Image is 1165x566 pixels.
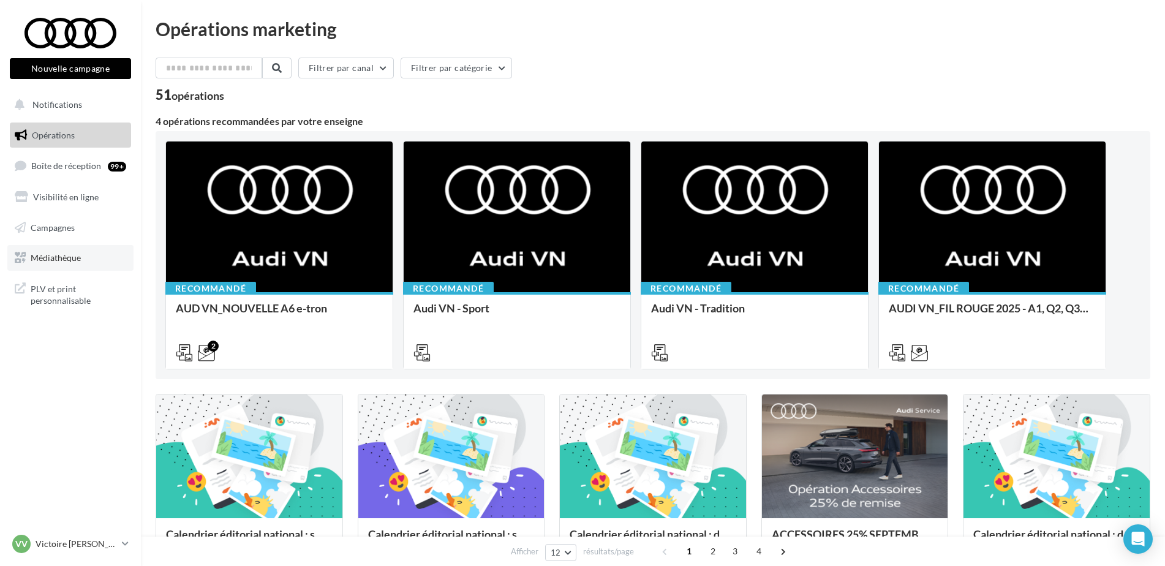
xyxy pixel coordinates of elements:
[31,252,81,263] span: Médiathèque
[166,528,333,553] div: Calendrier éditorial national : semaine du 15.09 au 21.09
[583,546,634,557] span: résultats/page
[641,282,731,295] div: Recommandé
[165,282,256,295] div: Recommandé
[156,88,224,102] div: 51
[1123,524,1153,554] div: Open Intercom Messenger
[7,245,134,271] a: Médiathèque
[772,528,938,553] div: ACCESSOIRES 25% SEPTEMBRE - AUDI SERVICE
[33,192,99,202] span: Visibilité en ligne
[172,90,224,101] div: opérations
[108,162,126,172] div: 99+
[545,544,576,561] button: 12
[31,281,126,307] span: PLV et print personnalisable
[401,58,512,78] button: Filtrer par catégorie
[7,184,134,210] a: Visibilité en ligne
[679,541,699,561] span: 1
[878,282,969,295] div: Recommandé
[156,20,1150,38] div: Opérations marketing
[7,123,134,148] a: Opérations
[7,276,134,312] a: PLV et print personnalisable
[208,341,219,352] div: 2
[570,528,736,553] div: Calendrier éditorial national : du 02.09 au 15.09
[413,302,620,326] div: Audi VN - Sport
[651,302,858,326] div: Audi VN - Tradition
[7,215,134,241] a: Campagnes
[889,302,1096,326] div: AUDI VN_FIL ROUGE 2025 - A1, Q2, Q3, Q5 et Q4 e-tron
[511,546,538,557] span: Afficher
[749,541,769,561] span: 4
[7,153,134,179] a: Boîte de réception99+
[32,130,75,140] span: Opérations
[176,302,383,326] div: AUD VN_NOUVELLE A6 e-tron
[32,99,82,110] span: Notifications
[368,528,535,553] div: Calendrier éditorial national : semaine du 08.09 au 14.09
[15,538,28,550] span: VV
[551,548,561,557] span: 12
[36,538,117,550] p: Victoire [PERSON_NAME]
[403,282,494,295] div: Recommandé
[725,541,745,561] span: 3
[703,541,723,561] span: 2
[10,532,131,556] a: VV Victoire [PERSON_NAME]
[156,116,1150,126] div: 4 opérations recommandées par votre enseigne
[7,92,129,118] button: Notifications
[973,528,1140,553] div: Calendrier éditorial national : du 02.09 au 09.09
[31,222,75,232] span: Campagnes
[298,58,394,78] button: Filtrer par canal
[31,160,101,171] span: Boîte de réception
[10,58,131,79] button: Nouvelle campagne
